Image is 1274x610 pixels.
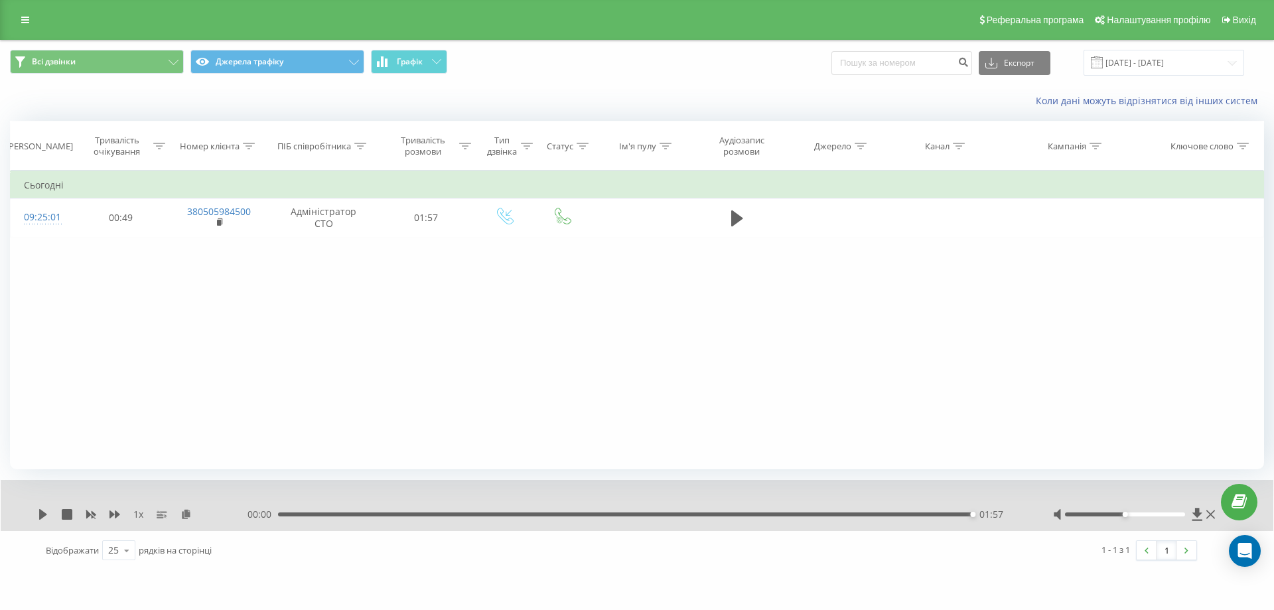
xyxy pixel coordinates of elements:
[180,141,240,152] div: Номер клієнта
[187,205,251,218] a: 380505984500
[6,141,73,152] div: [PERSON_NAME]
[547,141,573,152] div: Статус
[1101,543,1130,556] div: 1 - 1 з 1
[10,50,184,74] button: Всі дзвінки
[24,204,59,230] div: 09:25:01
[831,51,972,75] input: Пошук за номером
[619,141,656,152] div: Ім'я пулу
[378,198,474,237] td: 01:57
[32,56,76,67] span: Всі дзвінки
[1229,535,1261,567] div: Open Intercom Messenger
[190,50,364,74] button: Джерела трафіку
[139,544,212,556] span: рядків на сторінці
[108,544,119,557] div: 25
[248,508,278,521] span: 00:00
[84,135,151,157] div: Тривалість очікування
[72,198,169,237] td: 00:49
[925,141,950,152] div: Канал
[1036,94,1264,107] a: Коли дані можуть відрізнятися вiд інших систем
[987,15,1084,25] span: Реферальна програма
[979,51,1050,75] button: Експорт
[1233,15,1256,25] span: Вихід
[1170,141,1234,152] div: Ключове слово
[703,135,780,157] div: Аудіозапис розмови
[46,544,99,556] span: Відображати
[371,50,447,74] button: Графік
[11,172,1264,198] td: Сьогодні
[979,508,1003,521] span: 01:57
[1122,512,1127,517] div: Accessibility label
[1107,15,1210,25] span: Налаштування профілю
[486,135,518,157] div: Тип дзвінка
[1157,541,1176,560] a: 1
[814,141,851,152] div: Джерело
[1048,141,1086,152] div: Кампанія
[133,508,143,521] span: 1 x
[389,135,456,157] div: Тривалість розмови
[277,141,351,152] div: ПІБ співробітника
[970,512,975,517] div: Accessibility label
[269,198,378,237] td: Адміністратор СТО
[397,57,423,66] span: Графік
